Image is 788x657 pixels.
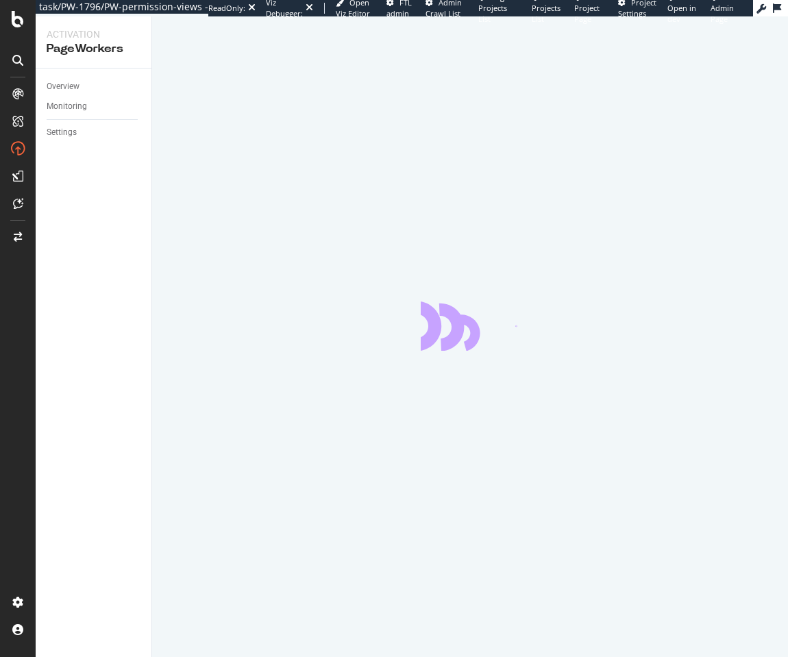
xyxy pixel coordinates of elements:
a: Monitoring [47,99,142,114]
div: PageWorkers [47,41,140,57]
div: Overview [47,79,79,94]
span: Open in dev [667,3,696,24]
div: ReadOnly: [208,3,245,14]
a: Settings [47,125,142,140]
span: Project Page [574,3,600,24]
div: Monitoring [47,99,87,114]
div: animation [421,301,519,351]
span: Projects List [532,3,561,24]
span: Admin Page [711,3,734,24]
div: Settings [47,125,77,140]
div: Activation [47,27,140,41]
a: Overview [47,79,142,94]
